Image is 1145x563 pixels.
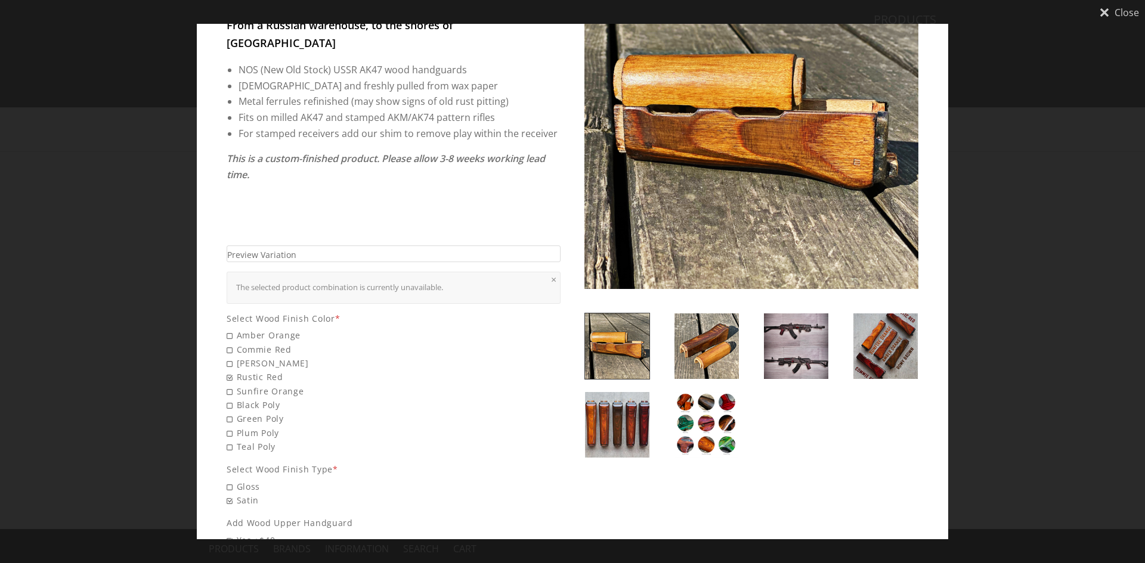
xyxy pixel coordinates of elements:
a: × [551,275,556,284]
li: Metal ferrules refinished (may show signs of old rust pitting) [239,94,561,110]
li: NOS (New Old Stock) USSR AK47 wood handguards [239,62,561,78]
span: Yes +$40 [227,533,561,547]
span: Commie Red [227,343,561,356]
span: Green Poly [227,412,561,425]
span: For stamped receivers add our shim to remove play within the receiver [239,127,558,140]
li: [DEMOGRAPHIC_DATA] and freshly pulled from wax paper [239,78,561,94]
img: Russian AK47 Handguard [585,313,649,379]
span: Amber Orange [227,328,561,342]
span: Teal Poly [227,440,561,453]
img: Russian AK47 Handguard [674,392,739,458]
span: Rustic Red [227,370,561,384]
span: Sunfire Orange [227,384,561,398]
img: Russian AK47 Handguard [764,313,828,379]
span: Close [1115,8,1139,17]
img: Russian AK47 Handguard [853,313,918,379]
span: Preview Variation [227,248,296,262]
div: Select Wood Finish Color [227,312,561,325]
a: Preview Variation [227,245,561,263]
div: The selected product combination is currently unavailable. [236,281,551,294]
li: Fits on milled AK47 and stamped AKM/AK74 pattern rifles [239,110,561,126]
span: Black Poly [227,398,561,412]
span: Gloss [227,480,561,493]
div: Select Wood Finish Type [227,462,561,476]
span: Plum Poly [227,426,561,440]
span: Satin [227,493,561,507]
em: This is a custom-finished product. Please allow 3-8 weeks working lead time. [227,152,545,181]
img: Russian AK47 Handguard [674,313,739,379]
img: Russian AK47 Handguard [585,392,649,458]
div: Add Wood Upper Handguard [227,516,561,530]
span: [PERSON_NAME] [227,356,561,370]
